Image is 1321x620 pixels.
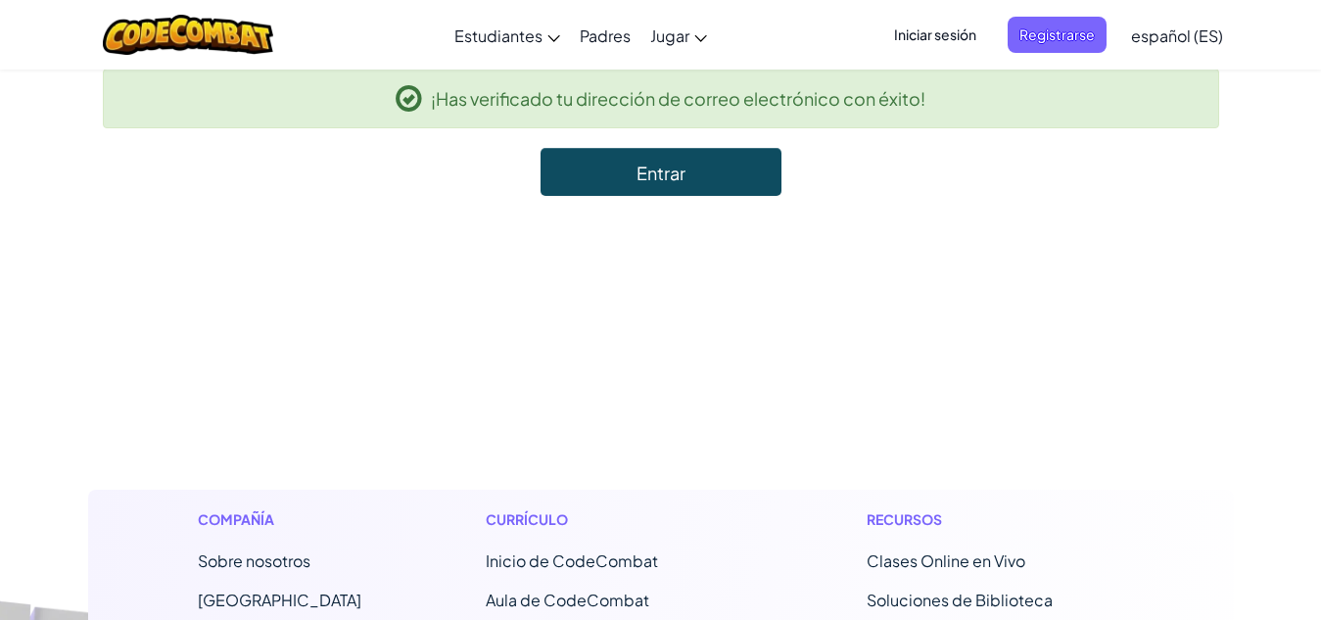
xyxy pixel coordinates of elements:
[103,15,274,55] img: Logotipo de CodeCombat
[454,25,543,46] font: Estudiantes
[867,510,942,528] font: Recursos
[486,510,568,528] font: Currículo
[580,25,631,46] font: Padres
[198,510,274,528] font: Compañía
[1131,25,1223,46] font: español (ES)
[486,550,658,571] font: Inicio de CodeCombat
[867,590,1053,610] a: Soluciones de Biblioteca
[882,17,988,53] button: Iniciar sesión
[650,25,689,46] font: Jugar
[1019,25,1095,43] font: Registrarse
[198,550,310,571] a: Sobre nosotros
[637,162,685,184] font: Entrar
[486,590,649,610] a: Aula de CodeCombat
[445,9,570,62] a: Estudiantes
[867,550,1025,571] a: Clases Online en Vivo
[894,25,976,43] font: Iniciar sesión
[431,87,925,110] font: ¡Has verificado tu dirección de correo electrónico con éxito!
[570,9,640,62] a: Padres
[1121,9,1233,62] a: español (ES)
[640,9,717,62] a: Jugar
[198,590,361,610] a: [GEOGRAPHIC_DATA]
[1008,17,1107,53] button: Registrarse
